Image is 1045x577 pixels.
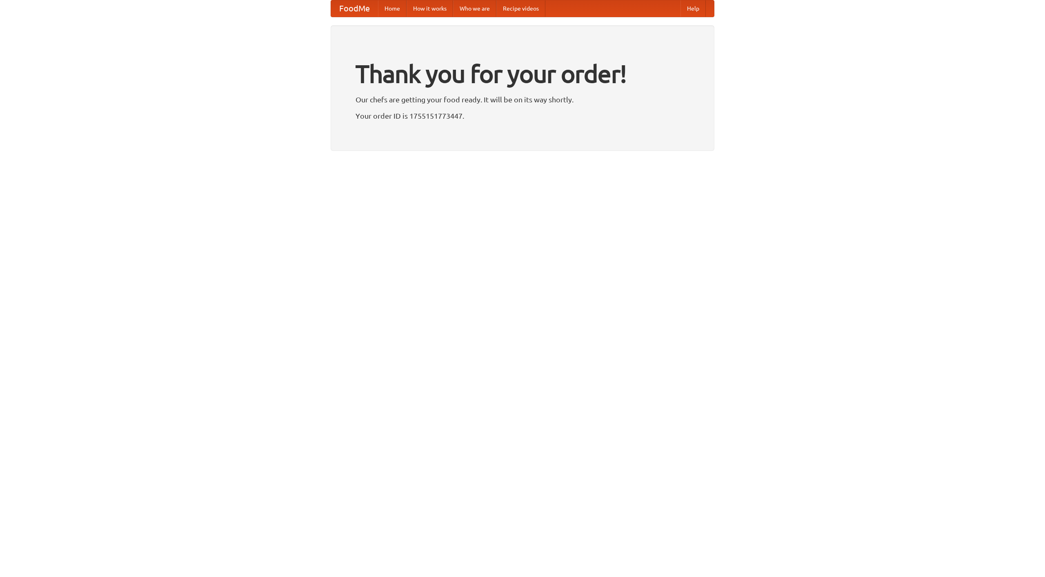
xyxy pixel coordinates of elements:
a: Help [680,0,706,17]
a: Recipe videos [496,0,545,17]
p: Your order ID is 1755151773447. [356,110,689,122]
a: FoodMe [331,0,378,17]
a: Home [378,0,407,17]
p: Our chefs are getting your food ready. It will be on its way shortly. [356,93,689,106]
h1: Thank you for your order! [356,54,689,93]
a: How it works [407,0,453,17]
a: Who we are [453,0,496,17]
